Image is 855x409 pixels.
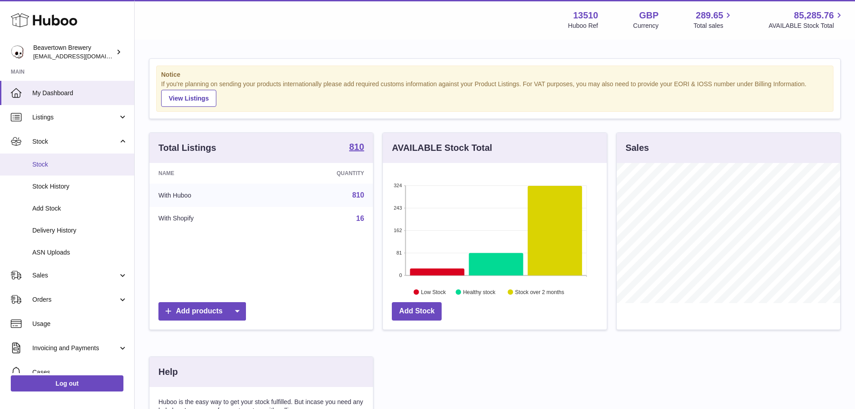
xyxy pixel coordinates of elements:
td: With Shopify [149,207,270,230]
strong: 13510 [573,9,598,22]
a: View Listings [161,90,216,107]
span: ASN Uploads [32,248,127,257]
div: Currency [633,22,659,30]
th: Name [149,163,270,184]
span: Cases [32,368,127,377]
span: 289.65 [696,9,723,22]
strong: GBP [639,9,658,22]
span: Usage [32,320,127,328]
div: If you're planning on sending your products internationally please add required customs informati... [161,80,829,107]
h3: AVAILABLE Stock Total [392,142,492,154]
a: 810 [349,142,364,153]
span: Total sales [693,22,733,30]
text: 0 [399,273,402,278]
strong: Notice [161,70,829,79]
span: Orders [32,295,118,304]
img: internalAdmin-13510@internal.huboo.com [11,45,24,59]
text: 162 [394,228,402,233]
div: Beavertown Brewery [33,44,114,61]
strong: 810 [349,142,364,151]
a: 810 [352,191,364,199]
text: 243 [394,205,402,211]
span: Stock History [32,182,127,191]
text: Stock over 2 months [515,289,564,295]
span: Delivery History [32,226,127,235]
a: Add products [158,302,246,321]
span: Stock [32,160,127,169]
a: 289.65 Total sales [693,9,733,30]
h3: Total Listings [158,142,216,154]
a: Add Stock [392,302,442,321]
a: Log out [11,375,123,391]
span: 85,285.76 [794,9,834,22]
a: 85,285.76 AVAILABLE Stock Total [768,9,844,30]
text: Low Stock [421,289,446,295]
text: Healthy stock [463,289,496,295]
text: 81 [397,250,402,255]
span: [EMAIL_ADDRESS][DOMAIN_NAME] [33,53,132,60]
span: My Dashboard [32,89,127,97]
text: 324 [394,183,402,188]
th: Quantity [270,163,373,184]
span: Sales [32,271,118,280]
h3: Sales [626,142,649,154]
h3: Help [158,366,178,378]
div: Huboo Ref [568,22,598,30]
a: 16 [356,215,364,222]
td: With Huboo [149,184,270,207]
span: Invoicing and Payments [32,344,118,352]
span: Add Stock [32,204,127,213]
span: AVAILABLE Stock Total [768,22,844,30]
span: Stock [32,137,118,146]
span: Listings [32,113,118,122]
